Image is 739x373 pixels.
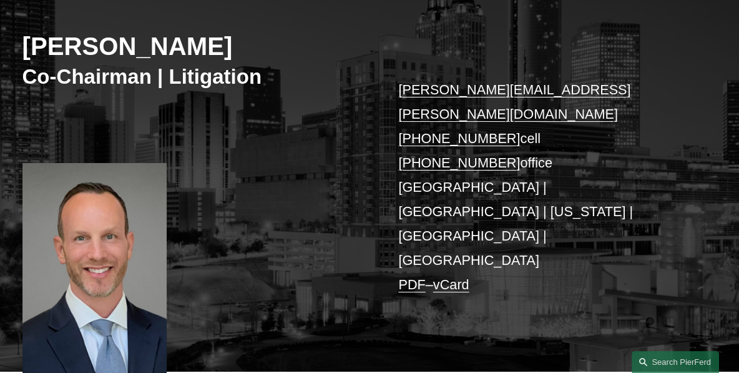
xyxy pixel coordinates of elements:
[632,351,719,373] a: Search this site
[22,64,370,90] h3: Co-Chairman | Litigation
[433,277,469,292] a: vCard
[398,155,520,171] a: [PHONE_NUMBER]
[22,32,370,62] h2: [PERSON_NAME]
[398,277,425,292] a: PDF
[398,77,688,297] p: cell office [GEOGRAPHIC_DATA] | [GEOGRAPHIC_DATA] | [US_STATE] | [GEOGRAPHIC_DATA] | [GEOGRAPHIC_...
[398,82,630,122] a: [PERSON_NAME][EMAIL_ADDRESS][PERSON_NAME][DOMAIN_NAME]
[398,131,520,146] a: [PHONE_NUMBER]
